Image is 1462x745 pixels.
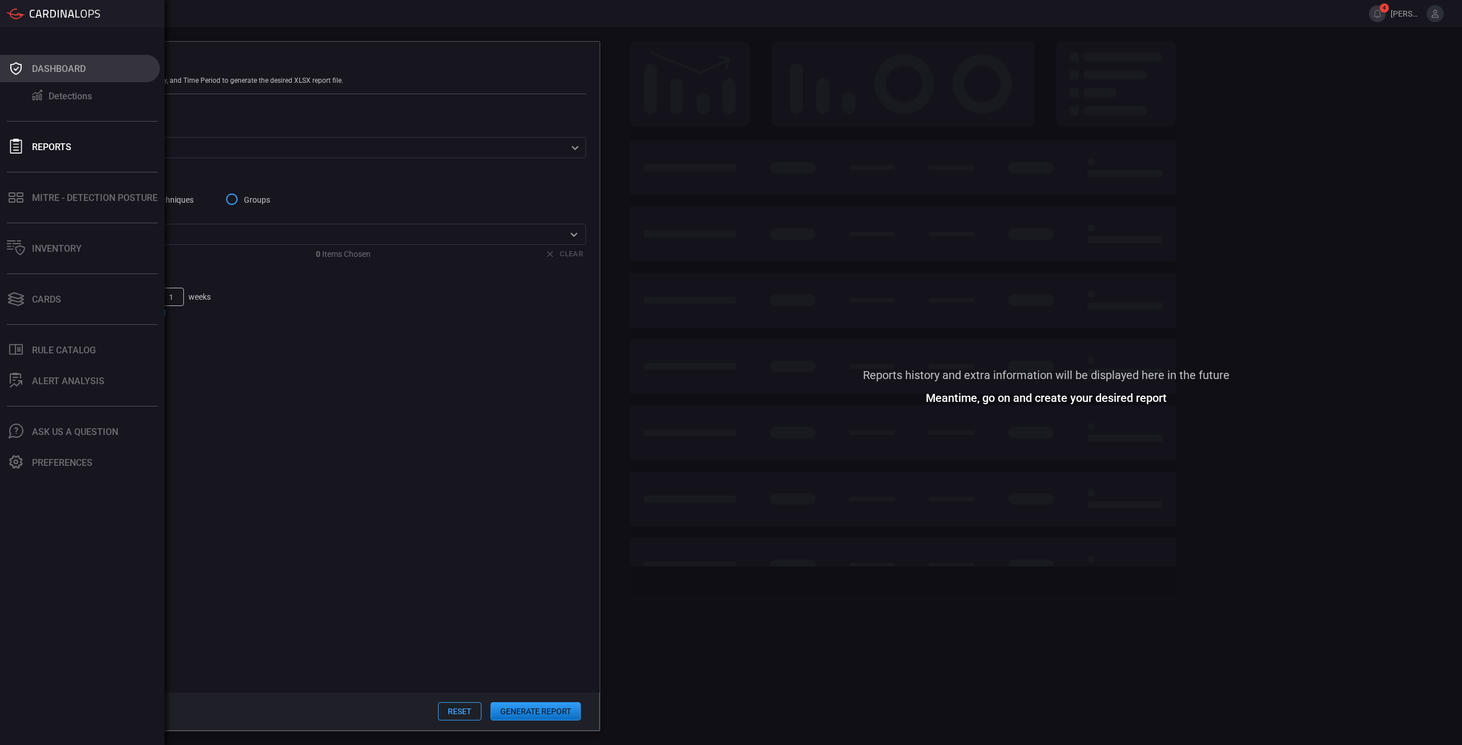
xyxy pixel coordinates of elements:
[32,376,105,386] div: ALERT ANALYSIS
[153,194,194,206] span: Techniques
[566,227,582,243] button: Open
[60,172,586,181] div: Filter Report by
[60,76,586,84] div: Select Report type, Report Category, and Time Period to generate the desired XLSX report file.
[926,393,1167,402] div: Meantime, go on and create your desired report
[32,345,96,356] div: Rule Catalog
[32,63,86,74] div: Dashboard
[60,211,586,219] label: MITRE
[1369,5,1386,22] button: 4
[60,272,586,281] div: Time Period
[244,194,271,206] span: Groups
[60,122,586,131] div: Report Type
[60,55,586,67] div: Generate Report
[1380,3,1389,13] span: 4
[60,288,586,317] div: Create a report going back weeks
[863,371,1230,380] div: Reports history and extra information will be displayed here in the future
[32,294,61,305] div: Cards
[68,142,568,154] p: MITRE ATT&CK Coverage
[60,309,586,317] div: Generating report for [DATE] - [DATE]
[316,249,320,259] b: 0
[32,457,93,468] div: Preferences
[316,249,371,259] div: Items Chosen
[491,702,581,720] button: Generate Report
[1391,9,1422,18] span: [PERSON_NAME].[PERSON_NAME]
[32,243,82,254] div: Inventory
[438,702,481,720] button: Reset
[32,426,118,437] div: Ask Us A Question
[49,91,92,102] div: Detections
[32,142,71,152] div: Reports
[32,192,158,203] div: MITRE - Detection Posture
